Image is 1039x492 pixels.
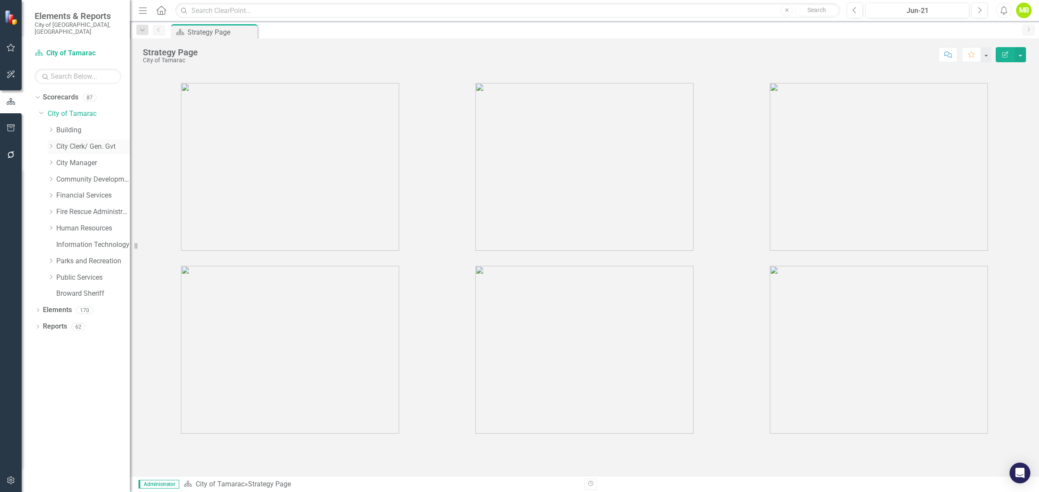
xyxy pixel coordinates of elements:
[868,6,966,16] div: Jun-21
[35,11,121,21] span: Elements & Reports
[795,4,838,16] button: Search
[770,266,988,434] img: tamarac6%20v2.png
[1016,3,1032,18] button: MB
[56,125,130,135] a: Building
[76,307,93,314] div: 170
[56,207,130,217] a: Fire Rescue Administration
[196,480,245,488] a: City of Tamarac
[56,224,130,233] a: Human Resources
[35,69,121,84] input: Search Below...
[865,3,969,18] button: Jun-21
[475,266,694,434] img: tamarac5%20v2.png
[181,266,399,434] img: tamarac4%20v2.png
[4,10,19,25] img: ClearPoint Strategy
[56,240,130,250] a: Information Technology
[770,83,988,251] img: tamarac3%20v3.png
[248,480,291,488] div: Strategy Page
[56,158,130,168] a: City Manager
[56,191,130,201] a: Financial Services
[475,83,694,251] img: tamarac2%20v3.png
[143,48,198,57] div: Strategy Page
[181,83,399,251] img: tamarac1%20v3.png
[1010,463,1030,483] div: Open Intercom Messenger
[139,480,179,489] span: Administrator
[48,109,130,119] a: City of Tamarac
[43,93,78,102] a: Scorecards
[71,323,85,330] div: 62
[56,175,130,185] a: Community Development
[35,21,121,35] small: City of [GEOGRAPHIC_DATA], [GEOGRAPHIC_DATA]
[175,3,840,18] input: Search ClearPoint...
[807,6,826,13] span: Search
[43,305,72,315] a: Elements
[143,57,198,64] div: City of Tamarac
[83,94,97,101] div: 87
[43,322,67,332] a: Reports
[187,27,255,38] div: Strategy Page
[56,289,130,299] a: Broward Sheriff
[35,48,121,58] a: City of Tamarac
[184,479,578,489] div: »
[56,256,130,266] a: Parks and Recreation
[56,142,130,152] a: City Clerk/ Gen. Gvt
[56,273,130,283] a: Public Services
